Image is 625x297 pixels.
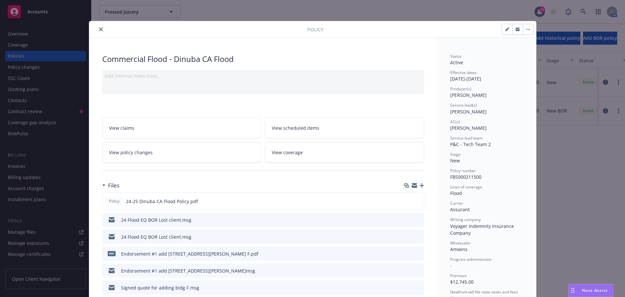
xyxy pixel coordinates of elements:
[450,125,487,131] span: [PERSON_NAME]
[102,118,261,138] a: View claims
[450,59,463,66] span: Active
[307,26,323,33] span: Policy
[450,217,481,222] span: Writing company
[450,109,487,115] span: [PERSON_NAME]
[405,284,410,291] button: download file
[108,198,121,204] span: Policy
[102,181,119,190] div: Files
[109,149,153,156] span: View policy changes
[450,53,462,59] span: Status
[450,152,461,157] span: Stage
[102,53,424,65] div: Commercial Flood - Dinuba CA Flood
[126,198,198,205] span: 24-25 Dinuba CA Flood Policy.pdf
[450,70,523,82] div: [DATE] - [DATE]
[450,240,471,246] span: Wholesaler
[405,233,410,240] button: download file
[416,267,422,274] button: preview file
[450,157,460,164] span: New
[416,233,422,240] button: preview file
[265,118,424,138] a: View scheduled items
[121,216,191,223] div: 24 Flood EQ BOR Lost client.msg
[450,174,481,180] span: FBS000211500
[450,92,487,98] span: [PERSON_NAME]
[450,206,470,213] span: Assurant
[272,125,319,131] span: View scheduled items
[416,250,422,257] button: preview file
[405,198,410,205] button: download file
[450,190,462,196] span: Flood
[105,72,422,79] div: Add internal notes here...
[450,223,515,236] span: Voyager Indemnity Insurance Company
[416,284,422,291] button: preview file
[109,125,134,131] span: View claims
[108,251,116,256] span: pdf
[450,119,460,125] span: AC(s)
[108,181,119,190] h3: Files
[97,25,105,33] button: close
[450,262,452,269] span: -
[450,70,477,75] span: Effective dates
[450,135,483,141] span: Service lead team
[450,257,492,262] span: Program administrator
[450,86,471,92] span: Producer(s)
[450,200,463,206] span: Carrier
[416,216,422,223] button: preview file
[450,102,477,108] span: Service lead(s)
[450,246,467,252] span: Amwins
[121,284,199,291] div: Signed quote for adding bldg F.msg
[450,141,491,147] span: P&C - Tech Team 2
[450,289,518,295] span: Newfront will file state taxes and fees
[415,198,421,205] button: preview file
[450,273,467,278] span: Premium
[265,142,424,163] a: View coverage
[450,279,474,285] span: $12,745.00
[121,250,258,257] div: Endorsement #1 add [STREET_ADDRESS][PERSON_NAME] F.pdf
[450,184,482,190] span: Lines of coverage
[405,216,410,223] button: download file
[569,284,577,297] div: Drag to move
[272,149,303,156] span: View coverage
[121,267,255,274] div: Endorsement #1 add [STREET_ADDRESS][PERSON_NAME]msg
[102,142,261,163] a: View policy changes
[405,250,410,257] button: download file
[568,284,613,297] button: Nova Assist
[450,168,476,173] span: Policy number
[405,267,410,274] button: download file
[582,288,608,293] span: Nova Assist
[121,233,191,240] div: 24 Flood EQ BOR Lost client.msg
